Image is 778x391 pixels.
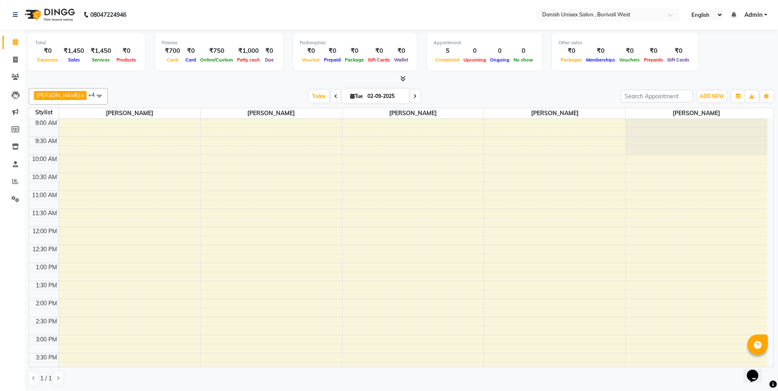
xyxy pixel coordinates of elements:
div: 1:00 PM [34,263,59,272]
input: Search Appointment [621,90,693,102]
span: Wallet [392,57,410,63]
div: 3:00 PM [34,335,59,344]
span: Products [114,57,138,63]
span: Voucher [300,57,322,63]
span: [PERSON_NAME] [201,108,342,118]
span: Admin [744,11,762,19]
div: 11:30 AM [30,209,59,218]
div: Other sales [559,39,691,46]
iframe: chat widget [744,358,770,383]
span: Today [309,90,329,102]
button: ADD NEW [698,91,726,102]
div: ₹0 [366,46,392,56]
div: 9:00 AM [34,119,59,127]
span: Cash [165,57,180,63]
div: 12:30 PM [31,245,59,254]
div: ₹0 [322,46,343,56]
span: Packages [559,57,584,63]
div: Total [35,39,138,46]
div: 10:00 AM [30,155,59,164]
span: Gift Cards [665,57,691,63]
span: Tue [348,93,365,99]
div: ₹0 [642,46,665,56]
span: [PERSON_NAME] [484,108,625,118]
div: ₹700 [162,46,183,56]
span: Sales [66,57,82,63]
span: ADD NEW [700,93,724,99]
span: No show [511,57,535,63]
div: 10:30 AM [30,173,59,182]
div: ₹0 [35,46,60,56]
div: ₹750 [198,46,235,56]
div: ₹1,450 [60,46,87,56]
div: 0 [511,46,535,56]
div: ₹0 [665,46,691,56]
div: 9:30 AM [34,137,59,145]
div: ₹0 [343,46,366,56]
div: 3:30 PM [34,353,59,362]
div: ₹0 [392,46,410,56]
div: ₹0 [584,46,617,56]
span: Online/Custom [198,57,235,63]
div: ₹0 [559,46,584,56]
img: logo [21,3,77,26]
div: 0 [488,46,511,56]
span: 1 / 1 [40,374,52,383]
div: ₹0 [262,46,276,56]
input: 2025-09-02 [365,90,406,102]
span: Memberships [584,57,617,63]
div: Stylist [29,108,59,117]
span: +4 [88,91,101,98]
div: ₹1,450 [87,46,114,56]
b: 08047224946 [90,3,126,26]
span: Prepaid [322,57,343,63]
div: ₹0 [617,46,642,56]
span: Services [90,57,112,63]
span: Upcoming [461,57,488,63]
span: [PERSON_NAME] [342,108,484,118]
span: [PERSON_NAME] [59,108,201,118]
div: ₹0 [300,46,322,56]
div: 12:00 PM [31,227,59,236]
span: Ongoing [488,57,511,63]
div: 5 [433,46,461,56]
span: Card [183,57,198,63]
span: [PERSON_NAME] [626,108,767,118]
div: 0 [461,46,488,56]
a: x [80,92,84,98]
div: 11:00 AM [30,191,59,200]
span: Expenses [35,57,60,63]
div: Redemption [300,39,410,46]
div: Finance [162,39,276,46]
span: Vouchers [617,57,642,63]
span: Gift Cards [366,57,392,63]
span: [PERSON_NAME] [37,92,80,98]
div: 2:00 PM [34,299,59,308]
span: Completed [433,57,461,63]
span: Due [263,57,276,63]
div: ₹0 [114,46,138,56]
span: Prepaids [642,57,665,63]
span: Petty cash [235,57,262,63]
div: ₹0 [183,46,198,56]
div: Appointment [433,39,535,46]
div: 1:30 PM [34,281,59,290]
span: Package [343,57,366,63]
div: 2:30 PM [34,317,59,326]
div: ₹1,000 [235,46,262,56]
